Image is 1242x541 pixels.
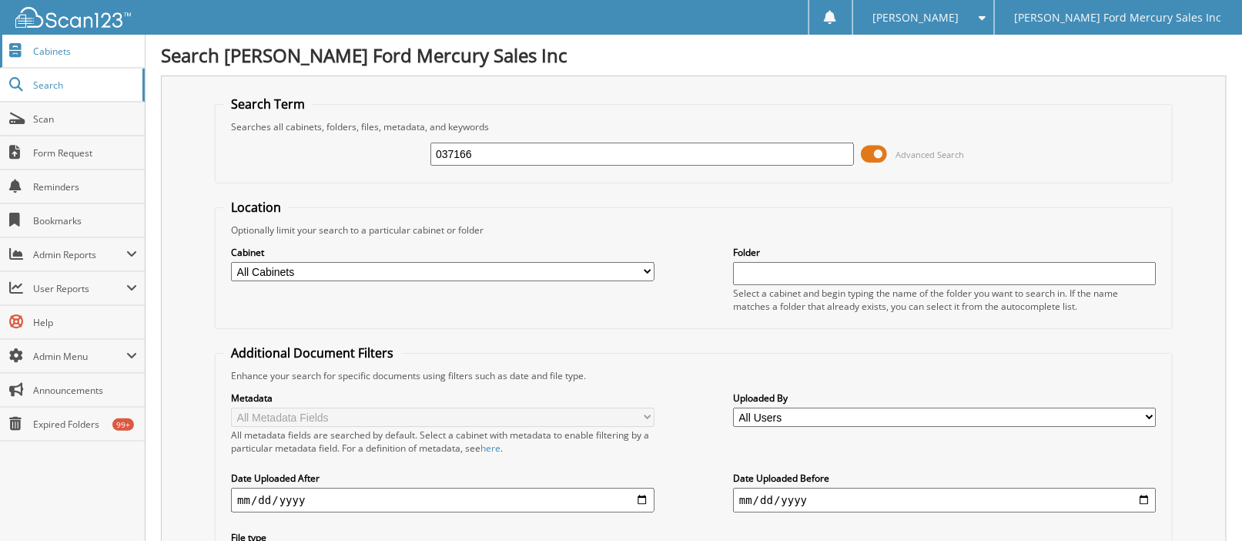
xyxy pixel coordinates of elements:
div: Enhance your search for specific documents using filters such as date and file type. [223,369,1164,382]
label: Date Uploaded After [231,472,654,485]
span: Announcements [33,384,137,397]
a: here [480,442,500,455]
div: Optionally limit your search to a particular cabinet or folder [223,223,1164,237]
label: Cabinet [231,246,654,259]
label: Metadata [231,391,654,405]
input: start [231,488,654,512]
span: User Reports [33,282,126,295]
iframe: Chat Widget [1165,467,1242,541]
label: Uploaded By [733,391,1157,405]
span: Search [33,79,135,92]
span: Help [33,316,137,329]
span: Bookmarks [33,214,137,227]
span: [PERSON_NAME] Ford Mercury Sales Inc [1015,13,1222,22]
span: Admin Reports [33,248,126,261]
legend: Additional Document Filters [223,344,401,361]
legend: Location [223,199,289,216]
label: Date Uploaded Before [733,472,1157,485]
input: end [733,488,1157,512]
span: Expired Folders [33,418,137,431]
legend: Search Term [223,96,313,113]
img: scan123-logo-white.svg [15,7,131,28]
span: Cabinets [33,45,137,58]
div: Select a cabinet and begin typing the name of the folder you want to search in. If the name match... [733,287,1157,313]
span: Advanced Search [896,149,965,160]
span: Reminders [33,180,137,193]
div: Searches all cabinets, folders, files, metadata, and keywords [223,120,1164,133]
div: 99+ [112,418,134,431]
label: Folder [733,246,1157,259]
h1: Search [PERSON_NAME] Ford Mercury Sales Inc [161,42,1227,68]
span: [PERSON_NAME] [873,13,959,22]
span: Form Request [33,146,137,160]
span: Admin Menu [33,350,126,363]
span: Scan [33,113,137,126]
div: All metadata fields are searched by default. Select a cabinet with metadata to enable filtering b... [231,428,654,455]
